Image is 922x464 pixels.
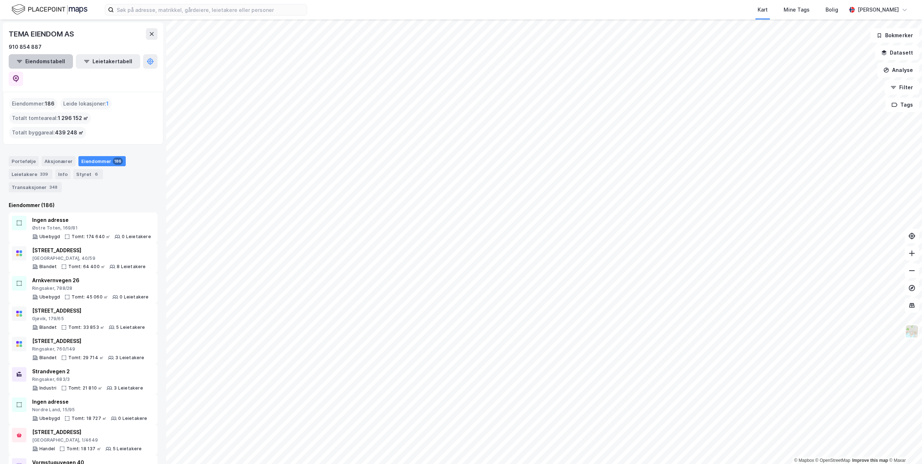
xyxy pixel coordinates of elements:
[32,428,142,437] div: [STREET_ADDRESS]
[905,325,919,338] img: Z
[32,246,146,255] div: [STREET_ADDRESS]
[9,54,73,69] button: Eiendomstabell
[45,99,55,108] span: 186
[55,169,70,179] div: Info
[32,216,151,224] div: Ingen adresse
[9,127,86,138] div: Totalt byggareal :
[120,294,148,300] div: 0 Leietakere
[106,99,109,108] span: 1
[9,201,158,210] div: Eiendommer (186)
[39,325,57,330] div: Blandet
[852,458,888,463] a: Improve this map
[39,355,57,361] div: Blandet
[32,255,146,261] div: [GEOGRAPHIC_DATA], 40/59
[826,5,838,14] div: Bolig
[32,437,142,443] div: [GEOGRAPHIC_DATA], 1/4649
[118,416,147,421] div: 0 Leietakere
[68,325,104,330] div: Tomt: 33 853 ㎡
[114,385,143,391] div: 3 Leietakere
[39,446,55,452] div: Handel
[117,264,146,270] div: 8 Leietakere
[794,458,814,463] a: Mapbox
[39,385,57,391] div: Industri
[72,416,107,421] div: Tomt: 18 727 ㎡
[870,28,919,43] button: Bokmerker
[55,128,83,137] span: 439 248 ㎡
[9,112,91,124] div: Totalt tomteareal :
[32,367,143,376] div: Strandvegen 2
[39,234,60,240] div: Ubebygd
[884,80,919,95] button: Filter
[9,98,57,109] div: Eiendommer :
[116,325,145,330] div: 5 Leietakere
[12,3,87,16] img: logo.f888ab2527a4732fd821a326f86c7f29.svg
[39,264,57,270] div: Blandet
[32,346,145,352] div: Ringsaker, 760/149
[58,114,88,123] span: 1 296 152 ㎡
[60,98,112,109] div: Leide lokasjoner :
[48,184,59,191] div: 348
[32,306,145,315] div: [STREET_ADDRESS]
[68,264,105,270] div: Tomt: 64 400 ㎡
[32,377,143,382] div: Ringsaker, 683/3
[39,294,60,300] div: Ubebygd
[39,171,49,178] div: 339
[66,446,101,452] div: Tomt: 18 137 ㎡
[9,28,76,40] div: TEMA EIENDOM AS
[73,169,103,179] div: Styret
[68,385,103,391] div: Tomt: 21 810 ㎡
[32,407,147,413] div: Nordre Land, 15/95
[42,156,76,166] div: Aksjonærer
[886,429,922,464] iframe: Chat Widget
[784,5,810,14] div: Mine Tags
[78,156,126,166] div: Eiendommer
[32,316,145,322] div: Gjøvik, 179/65
[875,46,919,60] button: Datasett
[886,429,922,464] div: Kontrollprogram for chat
[32,398,147,406] div: Ingen adresse
[122,234,151,240] div: 0 Leietakere
[9,182,62,192] div: Transaksjoner
[68,355,104,361] div: Tomt: 29 714 ㎡
[72,234,110,240] div: Tomt: 174 640 ㎡
[39,416,60,421] div: Ubebygd
[93,171,100,178] div: 6
[32,337,145,345] div: [STREET_ADDRESS]
[815,458,850,463] a: OpenStreetMap
[72,294,108,300] div: Tomt: 45 060 ㎡
[9,43,42,51] div: 910 854 887
[9,156,39,166] div: Portefølje
[32,225,151,231] div: Østre Toten, 169/81
[886,98,919,112] button: Tags
[113,446,142,452] div: 5 Leietakere
[115,355,144,361] div: 3 Leietakere
[114,4,307,15] input: Søk på adresse, matrikkel, gårdeiere, leietakere eller personer
[113,158,123,165] div: 186
[32,276,149,285] div: Arnkvernvegen 26
[76,54,140,69] button: Leietakertabell
[858,5,899,14] div: [PERSON_NAME]
[9,169,52,179] div: Leietakere
[877,63,919,77] button: Analyse
[32,285,149,291] div: Ringsaker, 788/28
[758,5,768,14] div: Kart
